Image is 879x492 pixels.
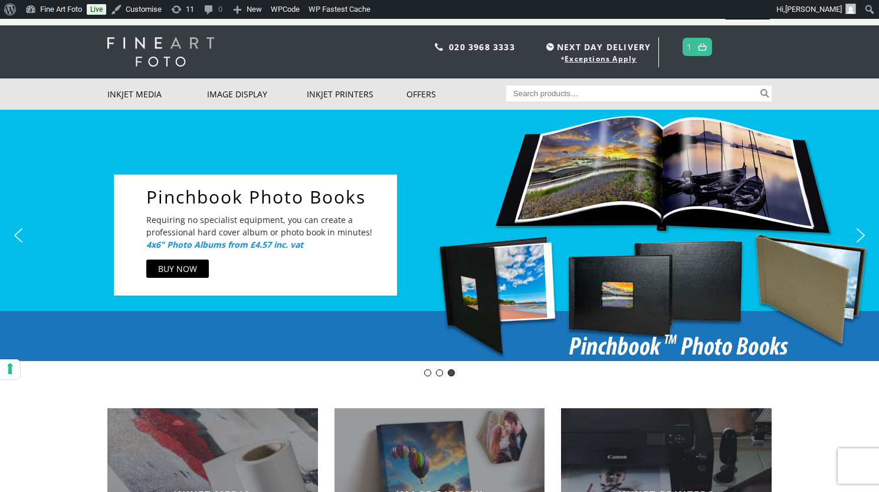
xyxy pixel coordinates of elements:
a: 020 3968 3333 [449,41,515,53]
img: previous arrow [9,226,28,245]
a: Inkjet Media [107,78,207,110]
a: Exceptions Apply [565,54,637,64]
a: Live [87,4,106,15]
button: Search [758,86,772,101]
a: Image Display [207,78,307,110]
a: BUY NOW [146,260,209,278]
img: logo-white.svg [107,37,214,67]
a: Pinchbook Photo Books [146,186,385,208]
img: time.svg [546,43,554,51]
a: 1 [687,38,692,55]
p: Requiring no specialist equipment, you can create a professional hard cover album or photo book i... [146,214,373,238]
div: Innova-general [436,369,443,376]
div: pinch book [448,369,455,376]
a: Offers [406,78,506,110]
span: [PERSON_NAME] [785,5,842,14]
img: phone.svg [435,43,443,51]
img: basket.svg [698,43,707,51]
a: 4x6" Photo Albums from £4.57 inc. vat [146,239,303,250]
div: Innova Smooth Cotton High White - IFA14 [424,369,431,376]
div: Choose slide to display. [422,367,457,379]
div: BUY NOW [158,263,197,275]
div: Pinchbook Photo BooksRequiring no specialist equipment, you can create a professional hard cover ... [114,175,397,296]
a: Inkjet Printers [307,78,406,110]
span: NEXT DAY DELIVERY [543,40,651,54]
input: Search products… [506,86,759,101]
img: next arrow [851,226,870,245]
